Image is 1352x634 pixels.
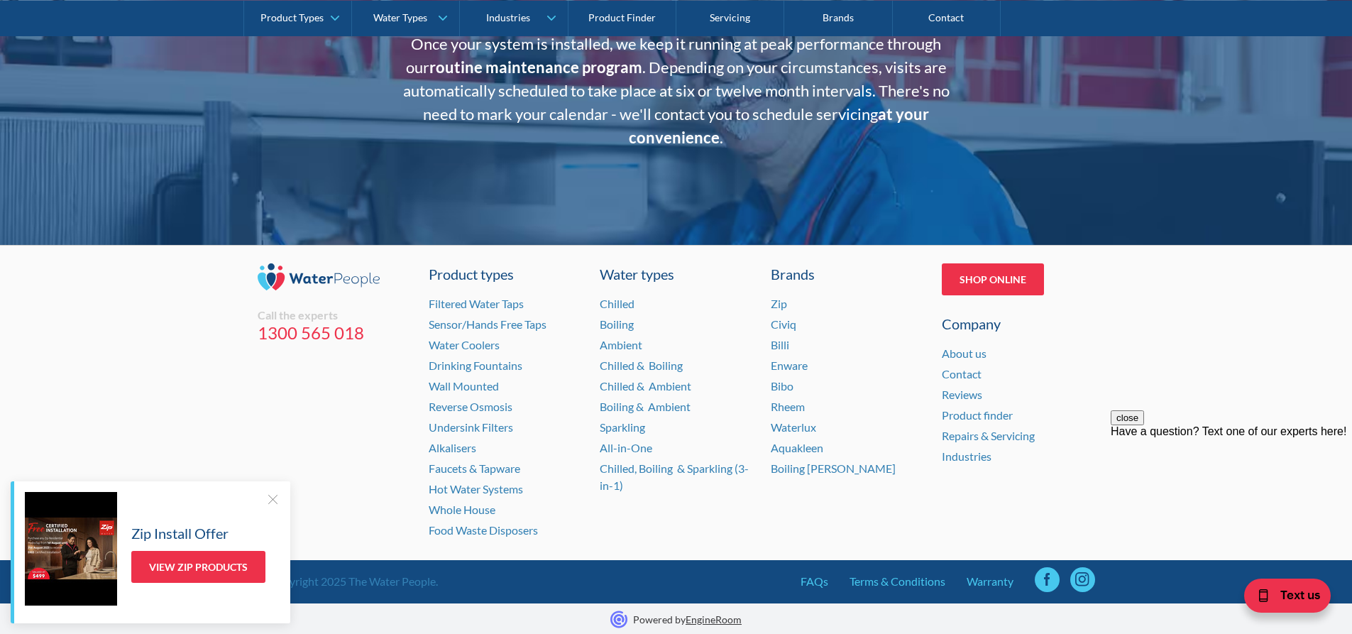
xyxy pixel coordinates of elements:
[429,503,495,516] a: Whole House
[942,367,982,381] a: Contact
[942,408,1013,422] a: Product finder
[600,400,691,413] a: Boiling & Ambient
[400,32,953,149] p: Once your system is installed, we keep it running at peak performance through our . Depending on ...
[771,263,924,285] div: Brands
[942,388,982,401] a: Reviews
[942,313,1095,334] div: Company
[771,461,896,475] a: Boiling [PERSON_NAME]
[429,58,642,77] strong: routine maintenance program
[942,449,991,463] a: Industries
[771,420,816,434] a: Waterlux
[429,379,499,393] a: Wall Mounted
[1111,410,1352,581] iframe: podium webchat widget prompt
[771,338,789,351] a: Billi
[771,297,787,310] a: Zip
[429,482,523,496] a: Hot Water Systems
[25,492,117,606] img: Zip Install Offer
[258,573,438,590] div: © Copyright 2025 The Water People.
[429,317,546,331] a: Sensor/Hands Free Taps
[600,379,691,393] a: Chilled & Ambient
[600,420,645,434] a: Sparkling
[429,359,522,372] a: Drinking Fountains
[600,441,652,454] a: All-in-One
[429,338,500,351] a: Water Coolers
[600,263,753,285] a: Water types
[850,573,945,590] a: Terms & Conditions
[373,11,427,23] div: Water Types
[429,263,582,285] a: Product types
[771,317,796,331] a: Civiq
[131,523,229,544] h5: Zip Install Offer
[633,612,742,627] p: Powered by
[600,297,634,310] a: Chilled
[1210,563,1352,634] iframe: podium webchat widget bubble
[131,551,265,583] a: View Zip Products
[686,613,742,625] a: EngineRoom
[260,11,324,23] div: Product Types
[258,322,411,344] a: 1300 565 018
[600,317,634,331] a: Boiling
[600,338,642,351] a: Ambient
[429,461,520,475] a: Faucets & Tapware
[486,11,530,23] div: Industries
[967,573,1013,590] a: Warranty
[771,441,823,454] a: Aquakleen
[429,400,512,413] a: Reverse Osmosis
[258,308,411,322] div: Call the experts
[942,346,986,360] a: About us
[771,379,793,393] a: Bibo
[429,441,476,454] a: Alkalisers
[629,104,929,147] strong: at your convenience
[600,359,683,372] a: Chilled & Boiling
[600,461,749,492] a: Chilled, Boiling & Sparkling (3-in-1)
[771,400,805,413] a: Rheem
[801,573,828,590] a: FAQs
[942,429,1035,442] a: Repairs & Servicing
[771,359,808,372] a: Enware
[942,263,1044,295] a: Shop Online
[429,420,513,434] a: Undersink Filters
[429,297,524,310] a: Filtered Water Taps
[429,523,538,537] a: Food Waste Disposers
